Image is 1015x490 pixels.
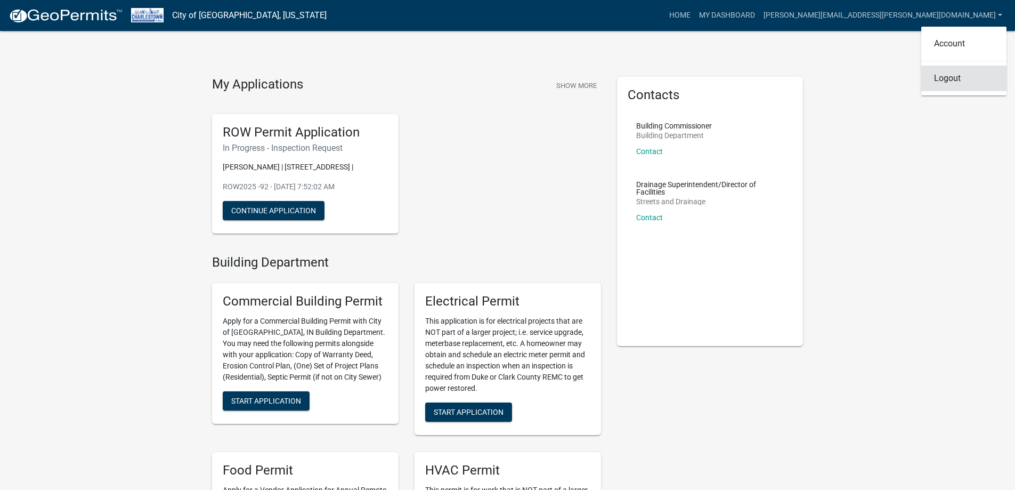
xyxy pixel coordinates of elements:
[223,201,324,220] button: Continue Application
[223,316,388,383] p: Apply for a Commercial Building Permit with City of [GEOGRAPHIC_DATA], IN Building Department. Yo...
[425,294,590,309] h5: Electrical Permit
[223,294,388,309] h5: Commercial Building Permit
[636,122,712,130] p: Building Commissioner
[223,125,388,140] h5: ROW Permit Application
[425,463,590,478] h5: HVAC Permit
[425,316,590,394] p: This application is for electrical projects that are NOT part of a larger project; i.e. service u...
[665,5,695,26] a: Home
[921,66,1006,91] a: Logout
[628,87,793,103] h5: Contacts
[552,77,601,94] button: Show More
[636,181,784,196] p: Drainage Superintendent/Director of Facilities
[212,255,601,270] h4: Building Department
[223,143,388,153] h6: In Progress - Inspection Request
[695,5,759,26] a: My Dashboard
[636,213,663,222] a: Contact
[636,198,784,205] p: Streets and Drainage
[921,31,1006,57] a: Account
[921,27,1006,95] div: [PERSON_NAME][EMAIL_ADDRESS][PERSON_NAME][DOMAIN_NAME]
[223,181,388,192] p: ROW2025 -92 - [DATE] 7:52:02 AM
[425,403,512,422] button: Start Application
[223,463,388,478] h5: Food Permit
[223,391,310,411] button: Start Application
[636,132,712,139] p: Building Department
[212,77,303,93] h4: My Applications
[759,5,1006,26] a: [PERSON_NAME][EMAIL_ADDRESS][PERSON_NAME][DOMAIN_NAME]
[172,6,327,25] a: City of [GEOGRAPHIC_DATA], [US_STATE]
[223,162,388,173] p: [PERSON_NAME] | [STREET_ADDRESS] |
[231,397,301,405] span: Start Application
[636,147,663,156] a: Contact
[131,8,164,22] img: City of Charlestown, Indiana
[434,408,504,416] span: Start Application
